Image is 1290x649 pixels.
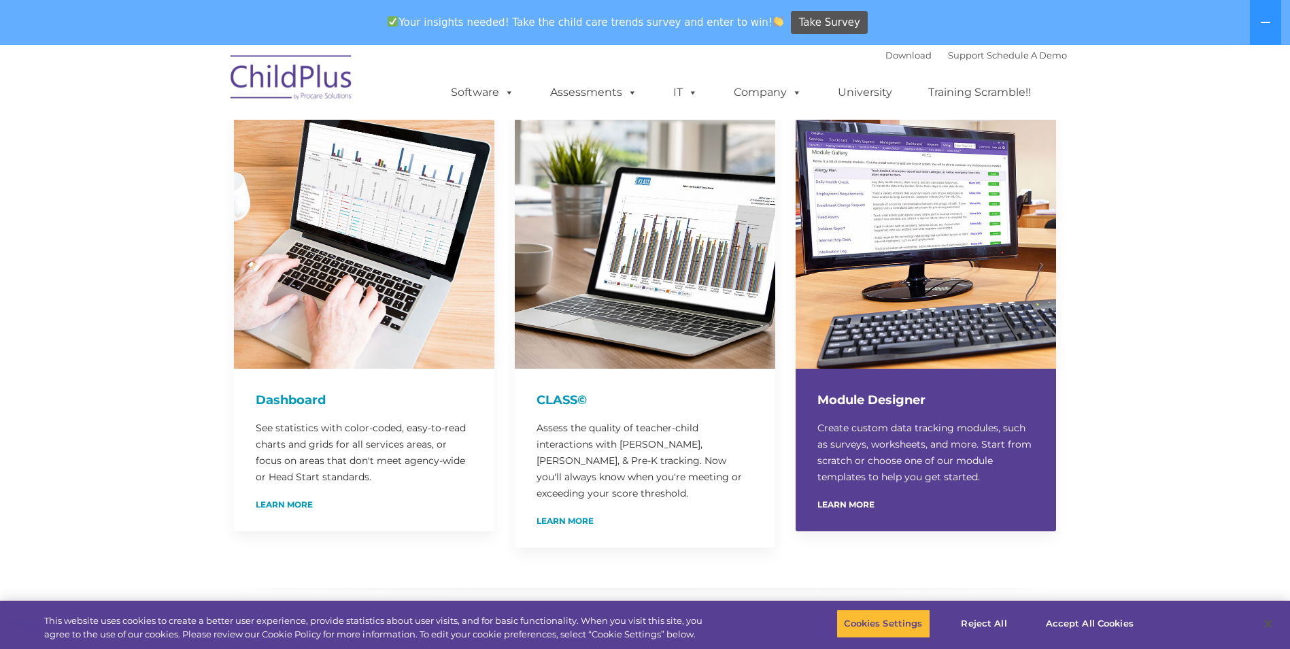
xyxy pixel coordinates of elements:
[256,390,473,410] h4: Dashboard
[796,108,1056,369] img: ModuleDesigner750
[660,79,711,106] a: IT
[817,501,875,509] a: Learn More
[1253,609,1283,639] button: Close
[817,420,1034,485] p: Create custom data tracking modules, such as surveys, worksheets, and more. Start from scratch or...
[836,610,930,638] button: Cookies Settings
[44,614,709,641] div: This website uses cookies to create a better user experience, provide statistics about user visit...
[824,79,906,106] a: University
[388,16,398,27] img: ✅
[915,79,1045,106] a: Training Scramble!!
[987,50,1067,61] a: Schedule A Demo
[537,390,753,410] h4: CLASS©
[537,517,594,525] a: Learn More
[942,610,1027,638] button: Reject All
[256,420,473,485] p: See statistics with color-coded, easy-to-read charts and grids for all services areas, or focus o...
[224,46,360,114] img: ChildPlus by Procare Solutions
[537,420,753,501] p: Assess the quality of teacher-child interactions with [PERSON_NAME], [PERSON_NAME], & Pre-K track...
[1038,610,1141,638] button: Accept All Cookies
[799,11,860,35] span: Take Survey
[885,50,932,61] a: Download
[515,108,775,369] img: CLASS-750
[885,50,1067,61] font: |
[948,50,984,61] a: Support
[773,16,783,27] img: 👏
[382,9,790,35] span: Your insights needed! Take the child care trends survey and enter to win!
[791,11,868,35] a: Take Survey
[817,390,1034,410] h4: Module Designer
[234,108,494,369] img: Dash
[256,501,313,509] a: Learn More
[720,79,815,106] a: Company
[437,79,528,106] a: Software
[537,79,651,106] a: Assessments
